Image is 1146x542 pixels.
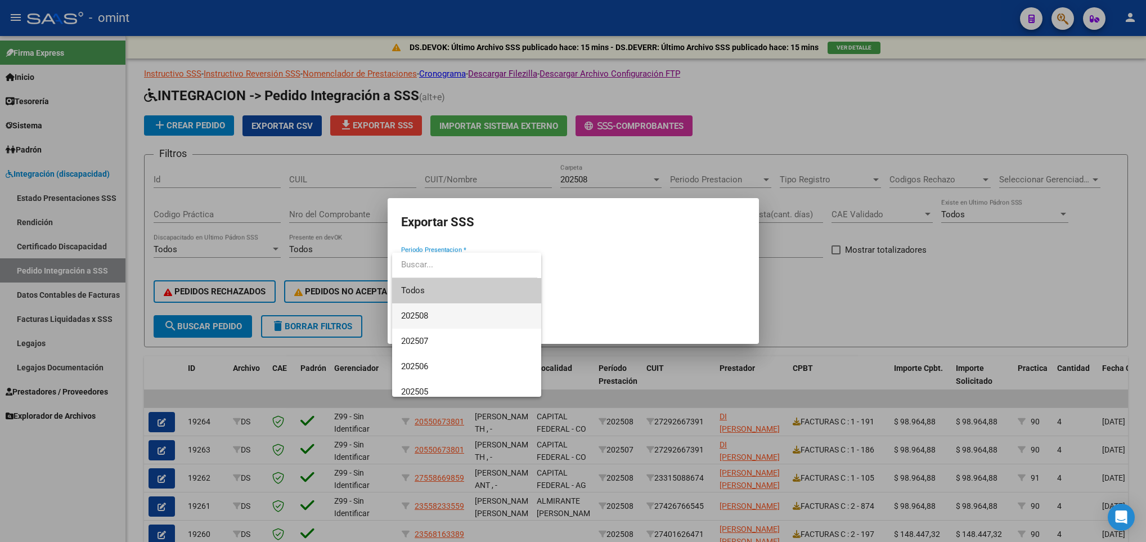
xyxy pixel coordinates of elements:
[401,278,532,303] span: Todos
[401,361,428,371] span: 202506
[1108,504,1135,531] div: Open Intercom Messenger
[401,387,428,397] span: 202505
[401,336,428,346] span: 202507
[392,252,537,277] input: dropdown search
[401,311,428,321] span: 202508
